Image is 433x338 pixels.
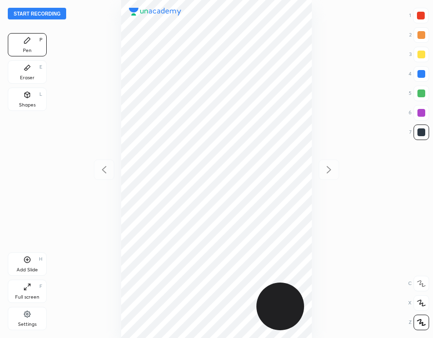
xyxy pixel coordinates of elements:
div: P [39,37,42,42]
div: 4 [409,66,429,82]
div: C [408,276,429,291]
div: L [39,92,42,97]
div: H [39,257,42,262]
img: logo.38c385cc.svg [129,8,181,16]
div: Full screen [15,295,39,300]
div: 6 [409,105,429,121]
div: Add Slide [17,267,38,272]
div: 2 [409,27,429,43]
div: F [39,284,42,289]
div: 7 [409,125,429,140]
button: Start recording [8,8,66,19]
div: 5 [409,86,429,101]
div: E [39,65,42,70]
div: Z [409,315,429,330]
div: 3 [409,47,429,62]
div: Settings [18,322,36,327]
div: Pen [23,48,32,53]
div: X [408,295,429,311]
div: Eraser [20,75,35,80]
div: Shapes [19,103,36,107]
div: 1 [409,8,429,23]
